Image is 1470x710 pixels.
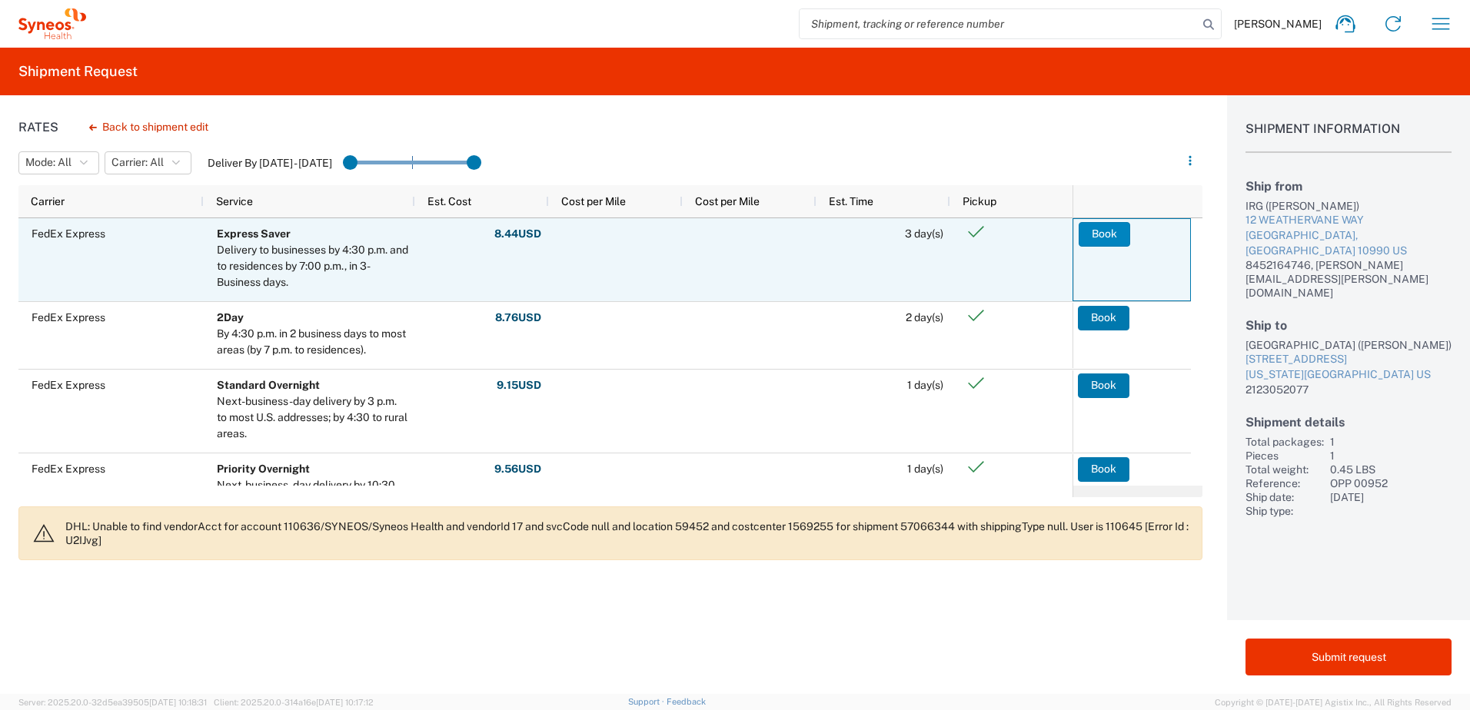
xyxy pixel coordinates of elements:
[695,195,760,207] span: Cost per Mile
[1330,435,1452,449] div: 1
[561,195,626,207] span: Cost per Mile
[25,155,72,170] span: Mode: All
[32,227,105,240] span: FedEx Express
[32,379,105,391] span: FedEx Express
[906,311,943,323] span: 2 day(s)
[1246,213,1452,228] div: 12 WEATHERVANE WAY
[208,156,332,170] label: Deliver By [DATE] - [DATE]
[494,227,541,241] strong: 8.44 USD
[907,463,943,475] span: 1 day(s)
[1246,338,1452,352] div: [GEOGRAPHIC_DATA] ([PERSON_NAME])
[1246,476,1324,490] div: Reference:
[18,151,99,174] button: Mode: All
[494,222,542,247] button: 8.44USD
[111,155,164,170] span: Carrier: All
[18,698,207,707] span: Server: 2025.20.0-32d5ea39505
[1246,383,1452,396] div: 2123052077
[1246,199,1452,213] div: IRG ([PERSON_NAME])
[1078,457,1129,482] button: Book
[217,393,408,442] div: Next-business-day delivery by 3 p.m. to most U.S. addresses; by 4:30 to rural areas.
[800,9,1198,38] input: Shipment, tracking or reference number
[829,195,873,207] span: Est. Time
[496,373,542,398] button: 9.15USD
[1330,476,1452,490] div: OPP 00952
[963,195,996,207] span: Pickup
[1246,504,1324,518] div: Ship type:
[1246,179,1452,194] h2: Ship from
[1246,213,1452,258] a: 12 WEATHERVANE WAY[GEOGRAPHIC_DATA], [GEOGRAPHIC_DATA] 10990 US
[1330,463,1452,476] div: 0.45 LBS
[1330,449,1452,463] div: 1
[495,310,541,325] strong: 8.76 USD
[1246,258,1452,300] div: 8452164746, [PERSON_NAME][EMAIL_ADDRESS][PERSON_NAME][DOMAIN_NAME]
[217,311,244,323] b: 2Day
[217,463,310,475] b: Priority Overnight
[105,151,191,174] button: Carrier: All
[18,62,138,81] h2: Shipment Request
[31,195,65,207] span: Carrier
[667,697,706,706] a: Feedback
[1078,373,1129,398] button: Book
[1330,490,1452,504] div: [DATE]
[1215,695,1452,709] span: Copyright © [DATE]-[DATE] Agistix Inc., All Rights Reserved
[316,698,374,707] span: [DATE] 10:17:12
[18,120,58,134] h1: Rates
[1246,352,1452,382] a: [STREET_ADDRESS][US_STATE][GEOGRAPHIC_DATA] US
[1246,318,1452,333] h2: Ship to
[907,379,943,391] span: 1 day(s)
[427,195,471,207] span: Est. Cost
[217,242,408,290] div: Delivery to businesses by 4:30 p.m. and to residences by 7:00 p.m., in 3-Business days.
[494,457,542,482] button: 9.56USD
[1246,121,1452,153] h1: Shipment Information
[214,698,374,707] span: Client: 2025.20.0-314a16e
[217,379,320,391] b: Standard Overnight
[1246,463,1324,476] div: Total weight:
[1246,352,1452,367] div: [STREET_ADDRESS]
[1246,415,1452,430] h2: Shipment details
[1246,639,1452,675] button: Submit request
[149,698,207,707] span: [DATE] 10:18:31
[494,462,541,476] strong: 9.56 USD
[1246,449,1324,463] div: Pieces
[32,463,105,475] span: FedEx Express
[217,326,408,358] div: By 4:30 p.m. in 2 business days to most areas (by 7 p.m. to residences).
[628,697,667,706] a: Support
[77,114,221,141] button: Back to shipment edit
[217,227,291,240] b: Express Saver
[217,477,408,542] div: Next-business-day delivery by 10:30 a.m. to most U.S. addresses; by noon, 4:30 p.m. or 5 p.m. in ...
[65,519,1189,547] p: DHL: Unable to find vendorAcct for account 110636/SYNEOS/Syneos Health and vendorId 17 and svcCod...
[494,306,542,330] button: 8.76USD
[216,195,253,207] span: Service
[1246,435,1324,449] div: Total packages:
[1246,228,1452,258] div: [GEOGRAPHIC_DATA], [GEOGRAPHIC_DATA] 10990 US
[497,378,541,393] strong: 9.15 USD
[905,227,943,240] span: 3 day(s)
[1246,367,1452,383] div: [US_STATE][GEOGRAPHIC_DATA] US
[32,311,105,323] span: FedEx Express
[1079,222,1130,247] button: Book
[1234,17,1322,31] span: [PERSON_NAME]
[1246,490,1324,504] div: Ship date:
[1078,306,1129,330] button: Book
